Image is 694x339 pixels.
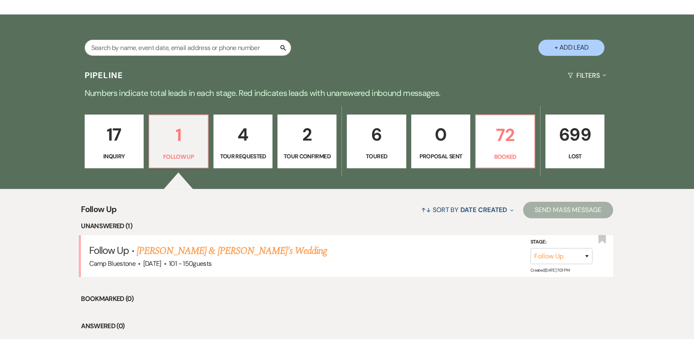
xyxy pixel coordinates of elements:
p: 699 [551,121,599,148]
span: Follow Up [89,244,129,257]
p: 6 [352,121,400,148]
a: 1Follow Up [149,115,208,168]
a: 2Tour Confirmed [277,115,336,168]
p: Proposal Sent [417,152,465,161]
a: 6Toured [347,115,406,168]
span: Camp Bluestone [89,259,135,268]
p: Inquiry [90,152,138,161]
li: Answered (0) [81,321,613,332]
button: + Add Lead [538,40,604,56]
h3: Pipeline [85,69,123,81]
a: [PERSON_NAME] & [PERSON_NAME]'s Wedding [137,244,327,258]
a: 699Lost [545,115,604,168]
span: Follow Up [81,203,116,221]
span: ↑↓ [421,205,431,214]
button: Sort By Date Created [418,199,517,221]
button: Send Mass Message [523,202,613,218]
a: 17Inquiry [85,115,144,168]
p: 0 [417,121,465,148]
span: Date Created [460,205,507,214]
p: 2 [283,121,331,148]
button: Filters [564,64,609,86]
label: Stage: [531,238,592,247]
p: 4 [219,121,267,148]
p: 17 [90,121,138,148]
span: 101 - 150 guests [169,259,211,268]
p: Lost [551,152,599,161]
li: Unanswered (1) [81,221,613,232]
a: 0Proposal Sent [411,115,470,168]
input: Search by name, event date, email address or phone number [85,40,291,56]
p: Numbers indicate total leads in each stage. Red indicates leads with unanswered inbound messages. [50,86,644,100]
span: Created: [DATE] 7:01 PM [531,267,569,273]
p: 72 [481,121,529,149]
p: Tour Requested [219,152,267,161]
span: [DATE] [143,259,161,268]
p: Toured [352,152,400,161]
p: Booked [481,152,529,161]
li: Bookmarked (0) [81,294,613,304]
p: Tour Confirmed [283,152,331,161]
p: Follow Up [154,152,203,161]
p: 1 [154,121,203,149]
a: 72Booked [475,115,535,168]
a: 4Tour Requested [213,115,272,168]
